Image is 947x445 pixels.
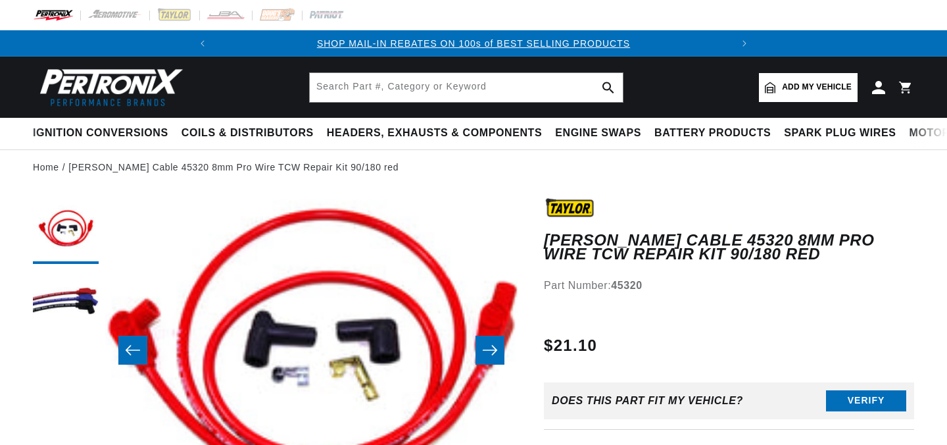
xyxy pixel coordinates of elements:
summary: Battery Products [648,118,777,149]
span: Battery Products [654,126,771,140]
button: Translation missing: en.sections.announcements.next_announcement [731,30,758,57]
button: Slide right [475,336,504,365]
span: Spark Plug Wires [784,126,896,140]
button: search button [594,73,623,102]
summary: Ignition Conversions [33,118,175,149]
input: Search Part #, Category or Keyword [310,73,623,102]
summary: Engine Swaps [548,118,648,149]
button: Slide left [118,336,147,365]
button: Translation missing: en.sections.announcements.previous_announcement [189,30,216,57]
nav: breadcrumbs [33,160,914,174]
strong: 45320 [611,280,643,291]
a: Add my vehicle [759,73,858,102]
summary: Spark Plug Wires [777,118,902,149]
div: Part Number: [544,277,914,294]
summary: Headers, Exhausts & Components [320,118,548,149]
button: Load image 1 in gallery view [33,198,99,264]
button: Verify [826,390,906,411]
a: Home [33,160,59,174]
span: Engine Swaps [555,126,641,140]
h1: [PERSON_NAME] Cable 45320 8mm Pro Wire TCW Repair Kit 90/180 red [544,234,914,261]
summary: Coils & Distributors [175,118,320,149]
span: Ignition Conversions [33,126,168,140]
span: Headers, Exhausts & Components [327,126,542,140]
div: Does This part fit My vehicle? [552,395,743,407]
span: Coils & Distributors [182,126,314,140]
a: [PERSON_NAME] Cable 45320 8mm Pro Wire TCW Repair Kit 90/180 red [68,160,399,174]
button: Load image 2 in gallery view [33,271,99,336]
img: Pertronix [33,65,184,110]
a: SHOP MAIL-IN REBATES ON 100s of BEST SELLING PRODUCTS [317,38,630,49]
div: Announcement [216,36,732,51]
span: Add my vehicle [782,81,852,93]
div: 1 of 2 [216,36,732,51]
span: $21.10 [544,334,597,357]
